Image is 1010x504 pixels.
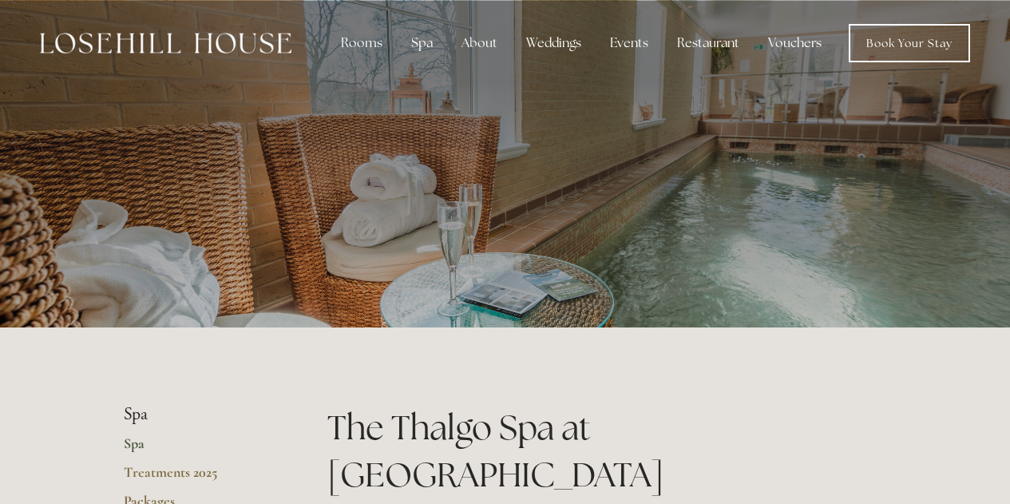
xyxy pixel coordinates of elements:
[664,27,752,59] div: Restaurant
[398,27,446,59] div: Spa
[124,435,276,463] a: Spa
[449,27,510,59] div: About
[40,33,291,54] img: Losehill House
[327,404,887,498] h1: The Thalgo Spa at [GEOGRAPHIC_DATA]
[597,27,661,59] div: Events
[328,27,395,59] div: Rooms
[513,27,594,59] div: Weddings
[124,404,276,425] li: Spa
[124,463,276,492] a: Treatments 2025
[849,24,970,62] a: Book Your Stay
[755,27,834,59] a: Vouchers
